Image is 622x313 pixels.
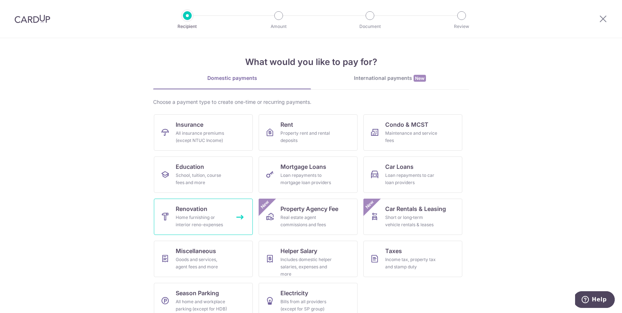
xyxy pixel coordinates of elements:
[343,23,397,30] p: Document
[176,130,228,144] div: All insurance premiums (except NTUC Income)
[176,289,219,297] span: Season Parking
[385,247,402,255] span: Taxes
[280,130,333,144] div: Property rent and rental deposits
[252,23,306,30] p: Amount
[385,162,414,171] span: Car Loans
[385,214,438,228] div: Short or long‑term vehicle rentals & leases
[176,247,216,255] span: Miscellaneous
[259,241,358,277] a: Helper SalaryIncludes domestic helper salaries, expenses and more
[259,199,271,211] span: New
[311,74,469,82] div: International payments
[154,241,253,277] a: MiscellaneousGoods and services, agent fees and more
[176,120,203,129] span: Insurance
[153,56,469,69] h4: What would you like to pay for?
[259,114,358,151] a: RentProperty rent and rental deposits
[176,214,228,228] div: Home furnishing or interior reno-expenses
[385,172,438,186] div: Loan repayments to car loan providers
[385,130,438,144] div: Maintenance and service fees
[575,291,615,309] iframe: Opens a widget where you can find more information
[385,120,428,129] span: Condo & MCST
[280,298,333,313] div: Bills from all providers (except for SP group)
[259,156,358,193] a: Mortgage LoansLoan repayments to mortgage loan providers
[259,199,358,235] a: Property Agency FeeReal estate agent commissions and feesNew
[280,172,333,186] div: Loan repayments to mortgage loan providers
[435,23,489,30] p: Review
[153,98,469,106] div: Choose a payment type to create one-time or recurring payments.
[280,247,317,255] span: Helper Salary
[385,256,438,271] div: Income tax, property tax and stamp duty
[280,162,326,171] span: Mortgage Loans
[385,204,446,213] span: Car Rentals & Leasing
[15,15,50,23] img: CardUp
[17,5,32,12] span: Help
[154,114,253,151] a: InsuranceAll insurance premiums (except NTUC Income)
[176,172,228,186] div: School, tuition, course fees and more
[414,75,426,82] span: New
[154,156,253,193] a: EducationSchool, tuition, course fees and more
[280,256,333,278] div: Includes domestic helper salaries, expenses and more
[176,256,228,271] div: Goods and services, agent fees and more
[363,199,462,235] a: Car Rentals & LeasingShort or long‑term vehicle rentals & leasesNew
[363,114,462,151] a: Condo & MCSTMaintenance and service fees
[280,289,308,297] span: Electricity
[176,162,204,171] span: Education
[154,199,253,235] a: RenovationHome furnishing or interior reno-expenses
[280,204,338,213] span: Property Agency Fee
[153,74,311,82] div: Domestic payments
[363,241,462,277] a: TaxesIncome tax, property tax and stamp duty
[160,23,214,30] p: Recipient
[280,214,333,228] div: Real estate agent commissions and fees
[364,199,376,211] span: New
[176,298,228,313] div: All home and workplace parking (except for HDB)
[176,204,207,213] span: Renovation
[363,156,462,193] a: Car LoansLoan repayments to car loan providers
[280,120,293,129] span: Rent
